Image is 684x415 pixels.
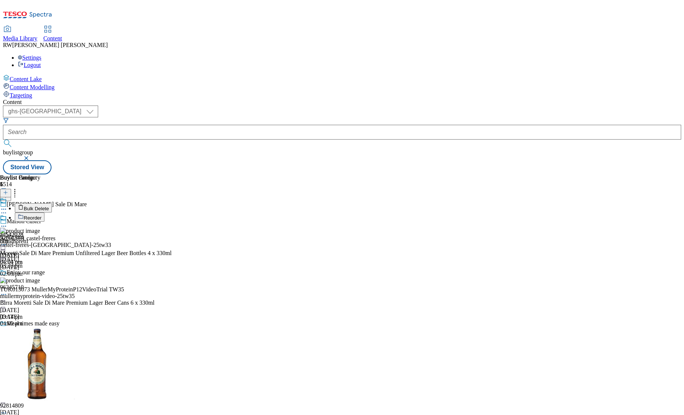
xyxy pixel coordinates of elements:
span: Content [43,35,62,41]
a: Content Lake [3,74,681,83]
a: Content Modelling [3,83,681,91]
span: buylistgroup [3,149,33,155]
span: Content Lake [10,76,42,82]
div: Content [3,99,681,106]
span: RW [3,42,12,48]
button: Bulk Delete [15,203,52,212]
a: Settings [18,54,41,61]
button: Reorder [15,212,44,222]
span: Media Library [3,35,37,41]
input: Search [3,125,681,140]
span: Content Modelling [10,84,54,90]
a: Media Library [3,26,37,42]
a: Logout [18,62,41,68]
span: Targeting [10,92,32,98]
span: Reorder [24,215,41,221]
svg: Search Filters [3,117,9,123]
a: Targeting [3,91,681,99]
span: Bulk Delete [24,206,49,211]
button: Stored View [3,160,51,174]
a: Content [43,26,62,42]
span: [PERSON_NAME] [PERSON_NAME] [12,42,108,48]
